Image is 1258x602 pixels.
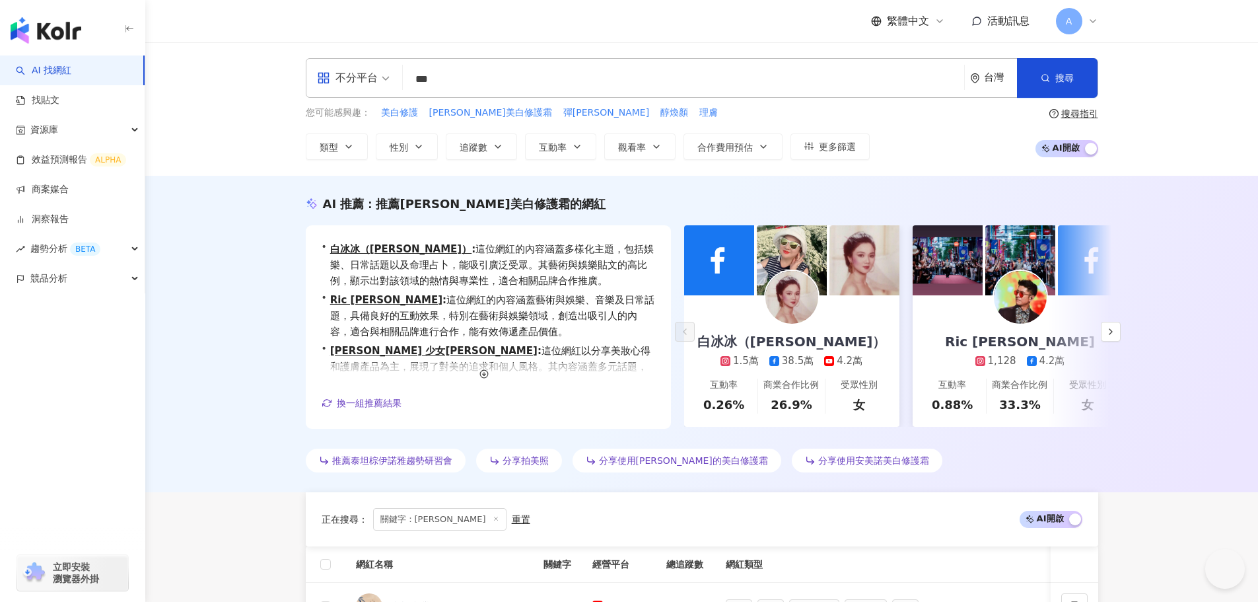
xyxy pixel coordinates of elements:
button: [PERSON_NAME]美白修護霜 [429,106,553,120]
span: 醇煥顏 [660,106,688,120]
span: : [442,294,446,306]
div: 女 [853,396,865,413]
img: logo [11,17,81,44]
span: 分享使用安美諾美白修護霜 [818,455,929,466]
button: 理膚 [699,106,718,120]
span: 推薦[PERSON_NAME]美白修護霜的網紅 [376,197,605,211]
button: 性別 [376,133,438,160]
div: 女 [1082,396,1094,413]
div: 互動率 [710,379,738,392]
span: A [1066,14,1072,28]
button: 更多篩選 [790,133,870,160]
button: 醇煥顏 [660,106,689,120]
span: 正在搜尋 ： [322,514,368,525]
div: 互動率 [938,379,966,392]
span: 繁體中文 [887,14,929,28]
span: 這位網紅的內容涵蓋多樣化主題，包括娛樂、日常話題以及命理占卜，能吸引廣泛受眾。其藝術與娛樂貼文的高比例，顯示出對該領域的熱情與專業性，適合相關品牌合作推廣。 [330,241,655,289]
span: 趨勢分析 [30,234,100,264]
iframe: Help Scout Beacon - Open [1205,549,1245,589]
th: 關鍵字 [533,546,582,583]
span: rise [16,245,25,254]
div: 受眾性別 [1069,379,1106,392]
div: Ric [PERSON_NAME] [932,332,1108,351]
span: environment [970,73,980,83]
div: 38.5萬 [782,354,814,368]
button: 互動率 [525,133,596,160]
div: 台灣 [984,72,1017,83]
div: 白冰冰（[PERSON_NAME]） [684,332,899,351]
button: 搜尋 [1017,58,1098,98]
span: [PERSON_NAME]美白修護霜 [429,106,552,120]
span: 美白修護 [381,106,418,120]
span: 更多篩選 [819,141,856,152]
img: post-image [829,225,899,295]
span: 換一組推薦結果 [337,398,402,408]
img: chrome extension [21,562,47,583]
div: • [322,343,655,406]
div: • [322,292,655,340]
img: KOL Avatar [994,271,1047,324]
div: 26.9% [771,396,812,413]
span: 性別 [390,142,408,153]
div: 不分平台 [317,67,378,89]
span: 合作費用預估 [697,142,753,153]
img: post-image [757,225,827,295]
span: 競品分析 [30,264,67,293]
span: 推薦泰坦棕伊諾雅趨勢研習會 [332,455,452,466]
a: 找貼文 [16,94,59,107]
th: 網紅類型 [715,546,1045,583]
span: 彈[PERSON_NAME] [563,106,649,120]
a: [PERSON_NAME] 少女[PERSON_NAME] [330,345,538,357]
span: 活動訊息 [987,15,1030,27]
div: 搜尋指引 [1061,108,1098,119]
span: 關鍵字：[PERSON_NAME] [373,508,507,531]
span: 互動率 [539,142,567,153]
span: 追蹤數 [460,142,487,153]
span: appstore [317,71,330,85]
a: 效益預測報告ALPHA [16,153,126,167]
a: searchAI 找網紅 [16,64,71,77]
button: 換一組推薦結果 [322,393,402,413]
span: 理膚 [699,106,718,120]
span: 分享使用[PERSON_NAME]的美白修護霜 [599,455,768,466]
a: Ric [PERSON_NAME]1,1284.2萬互動率0.88%商業合作比例33.3%受眾性別女 [913,295,1128,427]
div: 33.3% [999,396,1040,413]
div: BETA [70,243,100,256]
a: 白冰冰（[PERSON_NAME]）1.5萬38.5萬4.2萬互動率0.26%商業合作比例26.9%受眾性別女 [684,295,899,427]
button: 觀看率 [604,133,676,160]
span: : [472,243,475,255]
div: 4.2萬 [837,354,862,368]
span: 觀看率 [618,142,646,153]
div: 0.26% [703,396,744,413]
span: 您可能感興趣： [306,106,370,120]
button: 追蹤數 [446,133,517,160]
img: post-image [684,225,754,295]
a: 白冰冰（[PERSON_NAME]） [330,243,472,255]
div: 商業合作比例 [763,379,819,392]
img: KOL Avatar [765,271,818,324]
th: 網紅名稱 [345,546,533,583]
div: 受眾性別 [841,379,878,392]
img: post-image [1058,225,1128,295]
th: 總追蹤數 [656,546,715,583]
span: 這位網紅以分享美妝心得和護膚產品為主，展現了對美的追求和個人風格。其內容涵蓋多元話題，包括彩妝、美食和日常生活，並因其高互動率獲得受眾的良好反饋，進一步吸引更多關注。 [330,343,655,406]
img: post-image [985,225,1055,295]
img: post-image [913,225,983,295]
span: question-circle [1049,109,1059,118]
button: 彈[PERSON_NAME] [563,106,650,120]
div: 1.5萬 [733,354,759,368]
div: AI 推薦 ： [323,196,606,212]
a: chrome extension立即安裝 瀏覽器外掛 [17,555,128,591]
span: 分享拍美照 [503,455,549,466]
button: 類型 [306,133,368,160]
a: 商案媒合 [16,183,69,196]
a: 洞察報告 [16,213,69,226]
div: 4.2萬 [1039,354,1065,368]
span: 這位網紅的內容涵蓋藝術與娛樂、音樂及日常話題，具備良好的互動效果，特別在藝術與娛樂領域，創造出吸引人的內容，適合與相關品牌進行合作，能有效傳遞產品價值。 [330,292,655,340]
button: 美白修護 [380,106,419,120]
div: 商業合作比例 [992,379,1047,392]
a: Ric [PERSON_NAME] [330,294,442,306]
div: • [322,241,655,289]
th: 經營平台 [582,546,656,583]
span: 類型 [320,142,338,153]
